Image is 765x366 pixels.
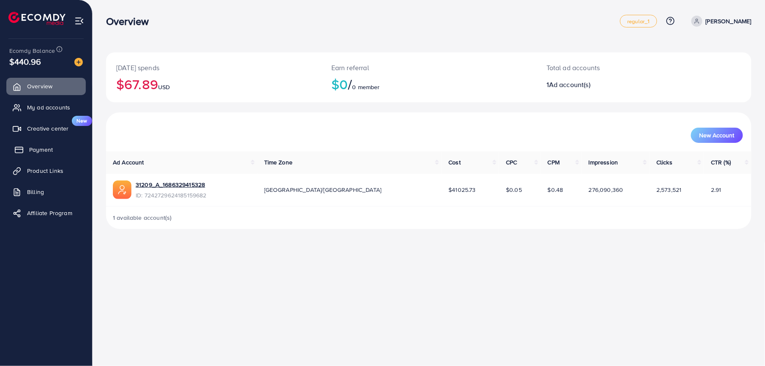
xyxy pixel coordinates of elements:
[9,55,41,68] span: $440.96
[27,167,63,175] span: Product Links
[6,162,86,179] a: Product Links
[448,186,475,194] span: $41025.73
[706,16,751,26] p: [PERSON_NAME]
[691,128,743,143] button: New Account
[711,186,721,194] span: 2.91
[264,158,292,167] span: Time Zone
[348,74,352,94] span: /
[6,120,86,137] a: Creative centerNew
[113,213,172,222] span: 1 available account(s)
[27,209,72,217] span: Affiliate Program
[27,188,44,196] span: Billing
[158,83,170,91] span: USD
[6,78,86,95] a: Overview
[331,76,526,92] h2: $0
[627,19,650,24] span: regular_1
[6,99,86,116] a: My ad accounts
[656,158,672,167] span: Clicks
[699,132,735,138] span: New Account
[113,158,144,167] span: Ad Account
[29,145,53,154] span: Payment
[548,186,563,194] span: $0.48
[589,158,618,167] span: Impression
[546,63,688,73] p: Total ad accounts
[74,58,83,66] img: image
[729,328,759,360] iframe: Chat
[448,158,461,167] span: Cost
[106,15,156,27] h3: Overview
[136,180,207,189] a: 31209_A_1686329415328
[506,158,517,167] span: CPC
[620,15,657,27] a: regular_1
[331,63,526,73] p: Earn referral
[9,46,55,55] span: Ecomdy Balance
[546,81,688,89] h2: 1
[589,186,623,194] span: 276,090,360
[264,186,382,194] span: [GEOGRAPHIC_DATA]/[GEOGRAPHIC_DATA]
[352,83,380,91] span: 0 member
[27,82,52,90] span: Overview
[506,186,522,194] span: $0.05
[656,186,681,194] span: 2,573,521
[8,12,66,25] img: logo
[549,80,590,89] span: Ad account(s)
[27,103,70,112] span: My ad accounts
[74,16,84,26] img: menu
[27,124,68,133] span: Creative center
[113,180,131,199] img: ic-ads-acc.e4c84228.svg
[6,141,86,158] a: Payment
[6,183,86,200] a: Billing
[116,76,311,92] h2: $67.89
[72,116,92,126] span: New
[688,16,751,27] a: [PERSON_NAME]
[548,158,560,167] span: CPM
[711,158,731,167] span: CTR (%)
[136,191,207,199] span: ID: 7242729624185159682
[6,205,86,221] a: Affiliate Program
[116,63,311,73] p: [DATE] spends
